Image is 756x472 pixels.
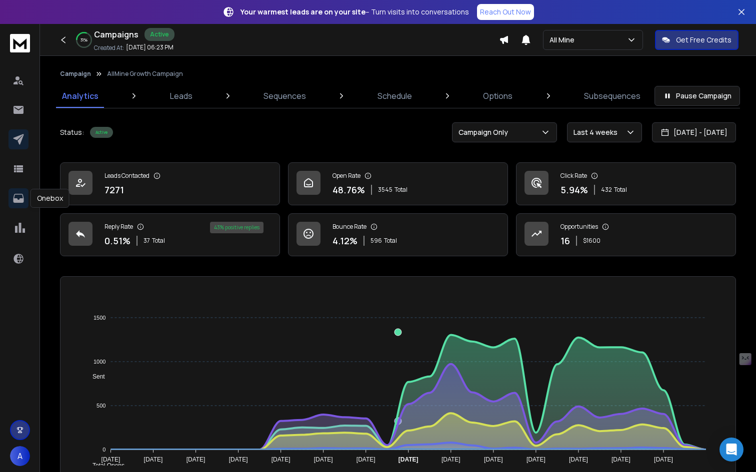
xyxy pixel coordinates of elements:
tspan: 1000 [93,359,105,365]
a: Leads Contacted7271 [60,162,280,205]
p: Sequences [263,90,306,102]
p: Created At: [94,44,124,52]
a: Open Rate48.76%3545Total [288,162,508,205]
span: 3545 [378,186,392,194]
tspan: [DATE] [398,456,418,463]
a: Options [477,84,518,108]
img: logo [10,34,30,52]
p: Last 4 weeks [573,127,621,137]
a: Bounce Rate4.12%596Total [288,213,508,256]
tspan: [DATE] [356,456,375,463]
p: Analytics [62,90,98,102]
p: Options [483,90,512,102]
div: 43 % positive replies [210,222,263,233]
tspan: [DATE] [271,456,290,463]
button: Campaign [60,70,91,78]
p: Get Free Credits [676,35,731,45]
tspan: 0 [102,447,105,453]
a: Schedule [371,84,418,108]
a: Reach Out Now [477,4,534,20]
tspan: [DATE] [569,456,588,463]
span: 37 [143,237,150,245]
strong: Your warmest leads are on your site [240,7,365,16]
tspan: 1500 [93,315,105,321]
a: Reply Rate0.51%37Total43% positive replies [60,213,280,256]
span: Total [384,237,397,245]
span: Total [394,186,407,194]
span: Total [614,186,627,194]
p: AllMine Growth Campaign [107,70,183,78]
p: 16 [560,234,570,248]
p: Leads Contacted [104,172,149,180]
tspan: [DATE] [186,456,205,463]
button: Get Free Credits [655,30,738,50]
span: Total [152,237,165,245]
p: Campaign Only [458,127,512,137]
p: Opportunities [560,223,598,231]
span: 596 [370,237,382,245]
a: Sequences [257,84,312,108]
p: Reach Out Now [480,7,531,17]
h1: Campaigns [94,28,138,40]
span: Sent [85,373,105,380]
a: Leads [164,84,198,108]
p: Leads [170,90,192,102]
button: Pause Campaign [654,86,740,106]
tspan: [DATE] [611,456,630,463]
tspan: [DATE] [441,456,460,463]
p: Subsequences [584,90,640,102]
button: A [10,446,30,466]
p: Click Rate [560,172,587,180]
button: [DATE] - [DATE] [652,122,736,142]
p: 7271 [104,183,124,197]
p: Reply Rate [104,223,133,231]
p: Bounce Rate [332,223,366,231]
tspan: [DATE] [101,456,120,463]
tspan: [DATE] [229,456,248,463]
p: Status: [60,127,84,137]
span: 432 [601,186,612,194]
p: Schedule [377,90,412,102]
p: 48.76 % [332,183,365,197]
a: Analytics [56,84,104,108]
div: Open Intercom Messenger [719,438,743,462]
a: Opportunities16$1600 [516,213,736,256]
tspan: [DATE] [526,456,545,463]
p: Open Rate [332,172,360,180]
p: 5.94 % [560,183,588,197]
div: Onebox [30,189,69,208]
p: [DATE] 06:23 PM [126,43,173,51]
a: Subsequences [578,84,646,108]
div: Active [90,127,113,138]
tspan: [DATE] [144,456,163,463]
span: Total Opens [85,462,124,469]
tspan: [DATE] [314,456,333,463]
tspan: [DATE] [654,456,673,463]
tspan: [DATE] [484,456,503,463]
a: Click Rate5.94%432Total [516,162,736,205]
p: 31 % [80,37,87,43]
p: 4.12 % [332,234,357,248]
tspan: 500 [96,403,105,409]
div: Active [144,28,174,41]
p: – Turn visits into conversations [240,7,469,17]
p: $ 1600 [583,237,600,245]
p: All Mine [549,35,578,45]
p: 0.51 % [104,234,130,248]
